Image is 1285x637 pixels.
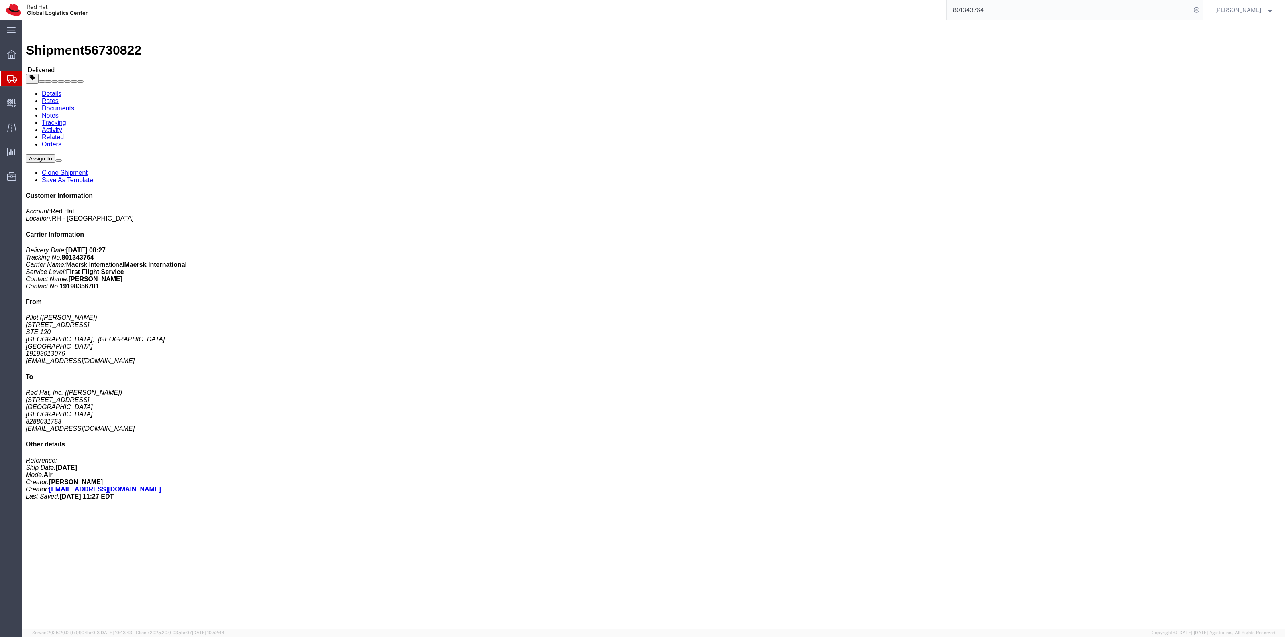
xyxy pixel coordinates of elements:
span: Robert Lomax [1215,6,1261,14]
img: logo [6,4,88,16]
span: [DATE] 10:52:44 [192,630,224,635]
span: Server: 2025.20.0-970904bc0f3 [32,630,132,635]
span: Copyright © [DATE]-[DATE] Agistix Inc., All Rights Reserved [1152,629,1275,636]
span: [DATE] 10:43:43 [100,630,132,635]
iframe: FS Legacy Container [22,20,1285,629]
input: Search for shipment number, reference number [947,0,1191,20]
button: [PERSON_NAME] [1215,5,1274,15]
span: Client: 2025.20.0-035ba07 [136,630,224,635]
